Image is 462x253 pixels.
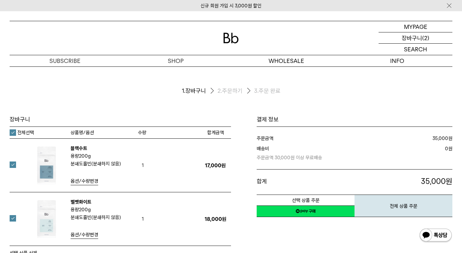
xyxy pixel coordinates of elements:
[353,135,452,142] dd: 원
[10,55,120,66] a: SUBSCRIBE
[404,21,427,32] p: MYPAGE
[182,86,218,96] li: 장바구니
[419,228,452,243] img: 카카오톡 채널 1:1 채팅 버튼
[257,153,384,161] p: 주문금액 30,000원 이상 무료배송
[138,127,200,138] th: 수량
[257,205,355,217] a: 새창
[10,116,231,123] h3: 장바구니
[79,207,91,213] b: 200g
[182,87,185,95] span: 1.
[71,145,87,151] a: 블랙수트
[379,21,452,32] a: MYPAGE
[83,161,121,167] b: 홀빈(분쇄하지 않음)
[201,3,261,9] a: 신규 회원 가입 시 3,000원 할인
[257,145,384,161] dt: 배송비
[120,55,231,66] a: SHOP
[71,178,98,184] span: 옵션/수량변경
[218,86,254,96] li: 주문하기
[71,152,135,160] p: 용량
[138,214,148,224] span: 1
[384,145,453,161] dd: 원
[71,232,98,238] span: 옵션/수량변경
[379,32,452,44] a: 장바구니 (2)
[402,32,422,43] p: 장바구니
[432,135,448,141] strong: 35,000
[342,55,452,66] p: INFO
[200,162,231,169] p: 17,000원
[254,87,259,95] span: 3.
[83,214,121,220] b: 홀빈(분쇄하지 않음)
[200,127,231,138] th: 합계금액
[200,216,231,222] p: 18,000원
[71,177,98,185] a: 옵션/수량변경
[218,87,222,95] span: 2.
[71,214,135,221] p: 분쇄도
[257,116,452,123] h1: 결제 정보
[257,195,355,206] button: 선택 상품 주문
[421,177,446,186] span: 35,000
[10,129,34,136] label: 전체선택
[422,32,429,43] p: (2)
[71,231,98,239] a: 옵션/수량변경
[445,146,448,152] strong: 0
[79,153,91,159] b: 200g
[231,55,342,66] p: WHOLESALE
[26,144,67,186] img: 블랙수트
[71,199,91,205] a: 벨벳화이트
[257,176,344,187] dt: 합계
[71,127,138,138] th: 상품명/옵션
[138,161,148,170] span: 1
[71,160,135,168] p: 분쇄도
[223,33,239,43] img: 로고
[355,195,452,217] button: 전체 상품 주문
[257,135,353,142] dt: 주문금액
[71,206,135,214] p: 용량
[404,44,427,55] p: SEARCH
[254,87,280,95] li: 주문 완료
[344,176,452,187] p: 원
[26,198,67,240] img: 벨벳화이트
